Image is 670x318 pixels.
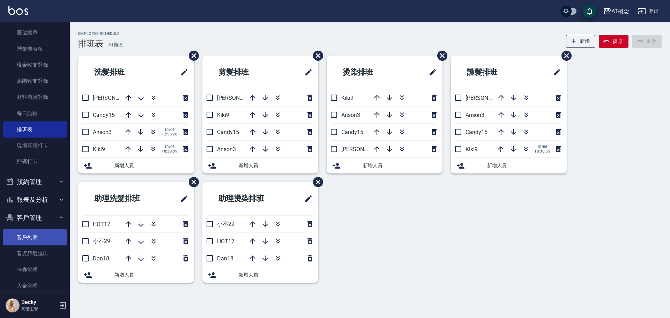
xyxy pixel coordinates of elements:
[3,89,67,105] a: 材料自購登錄
[3,278,67,294] a: 入金管理
[300,64,313,81] span: 修改班表的標題
[599,35,628,48] button: 復原
[466,95,511,101] span: [PERSON_NAME]2
[424,64,437,81] span: 修改班表的標題
[583,4,597,18] button: save
[3,154,67,170] a: 掃碼打卡
[78,158,194,173] div: 新增人員
[341,95,353,101] span: Kiki9
[332,60,404,85] h2: 燙染排班
[78,31,124,36] h2: Employee Schedule
[162,127,177,132] span: 10/06
[8,6,28,15] img: Logo
[3,73,67,89] a: 高階收支登錄
[341,129,363,135] span: Candy15
[308,45,324,66] span: 刪除班表
[217,255,233,262] span: Dan18
[3,41,67,57] a: 營業儀表板
[162,132,177,136] span: 12:56:28
[3,229,67,245] a: 客戶列表
[566,35,596,48] button: 新增
[184,45,200,66] span: 刪除班表
[176,190,188,207] span: 修改班表的標題
[611,7,629,16] div: AT概念
[93,95,138,101] span: [PERSON_NAME]2
[114,162,188,169] span: 新增人員
[93,238,110,244] span: 小不29
[162,145,177,149] span: 10/06
[341,146,386,153] span: [PERSON_NAME]2
[3,173,67,191] button: 預約管理
[3,105,67,121] a: 每日結帳
[239,162,313,169] span: 新增人員
[162,149,177,154] span: 18:39:09
[93,255,109,262] span: Dan18
[3,262,67,278] a: 卡券管理
[341,112,360,118] span: Anson3
[114,271,188,279] span: 新增人員
[556,45,573,66] span: 刪除班表
[217,112,229,118] span: Kiki9
[466,129,487,135] span: Candy15
[217,95,262,101] span: [PERSON_NAME]2
[3,138,67,154] a: 現場電腦打卡
[363,162,437,169] span: 新增人員
[300,190,313,207] span: 修改班表的標題
[3,121,67,138] a: 排班表
[6,298,20,312] img: Person
[487,162,561,169] span: 新增人員
[103,41,124,49] h6: — AT概念
[432,45,448,66] span: 刪除班表
[78,267,194,283] div: 新增人員
[466,112,484,118] span: Anson3
[3,191,67,209] button: 報表及分析
[600,4,632,19] button: AT概念
[308,172,324,192] span: 刪除班表
[21,299,57,306] h5: Becky
[327,158,442,173] div: 新增人員
[93,221,110,228] span: HOT17
[3,24,67,40] a: 座位開單
[184,172,200,192] span: 刪除班表
[217,238,234,245] span: HOT17
[93,146,105,153] span: Kiki9
[534,149,550,154] span: 18:38:55
[534,145,550,149] span: 10/06
[217,146,236,153] span: Anson3
[208,186,287,211] h2: 助理燙染排班
[21,306,57,312] p: 高階主管
[456,60,528,85] h2: 護髮排班
[3,57,67,73] a: 現金收支登錄
[202,158,318,173] div: 新增人員
[93,112,115,118] span: Candy15
[451,158,567,173] div: 新增人員
[466,146,478,153] span: Kiki9
[549,64,561,81] span: 修改班表的標題
[202,267,318,283] div: 新增人員
[217,221,234,227] span: 小不29
[176,64,188,81] span: 修改班表的標題
[3,209,67,227] button: 客戶管理
[84,60,156,85] h2: 洗髮排班
[93,129,112,135] span: Anson3
[3,245,67,261] a: 客資篩選匯出
[635,5,662,18] button: 登出
[217,129,239,135] span: Candy15
[78,39,103,49] h3: 排班表
[208,60,280,85] h2: 剪髮排班
[84,186,163,211] h2: 助理洗髮排班
[239,271,313,279] span: 新增人員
